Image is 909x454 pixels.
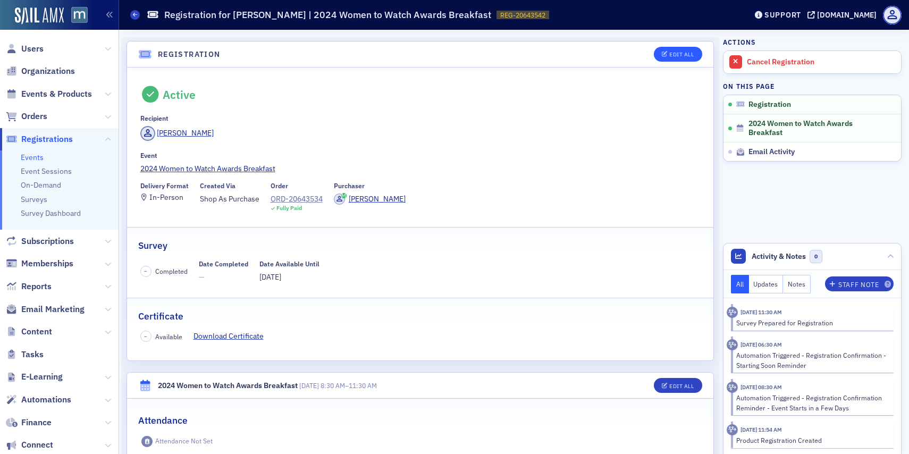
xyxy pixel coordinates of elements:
span: – [144,333,147,340]
h1: Registration for [PERSON_NAME] | 2024 Women to Watch Awards Breakfast [164,9,491,21]
span: 2024 Women to Watch Awards Breakfast [748,119,887,138]
div: Product Registration Created [736,435,887,445]
img: SailAMX [15,7,64,24]
span: Activity & Notes [752,251,806,262]
a: Reports [6,281,52,292]
div: [PERSON_NAME] [157,128,214,139]
div: Attendance Not Set [155,437,213,445]
a: E-Learning [6,371,63,383]
span: Registration [748,100,791,110]
button: Notes [783,275,811,293]
div: Active [163,88,196,102]
span: Email Activity [748,147,795,157]
div: In-Person [149,195,183,200]
h2: Survey [138,239,167,253]
time: 9/9/2024 11:54 AM [740,426,782,433]
span: Available [155,332,182,341]
div: Delivery Format [140,182,189,190]
a: Event Sessions [21,166,72,176]
button: Staff Note [825,276,894,291]
button: Updates [749,275,784,293]
div: Event [140,152,157,159]
span: Connect [21,439,53,451]
div: Edit All [669,383,694,389]
div: Automation Triggered - Registration Confirmation - Starting Soon Reminder [736,350,887,370]
span: Orders [21,111,47,122]
a: Organizations [6,65,75,77]
div: Date Completed [199,260,248,268]
span: Shop As Purchase [200,194,259,205]
a: Orders [6,111,47,122]
span: Memberships [21,258,73,270]
div: Activity [727,382,738,393]
div: Order [271,182,288,190]
div: Created Via [200,182,235,190]
div: Activity [727,307,738,318]
a: Users [6,43,44,55]
span: 0 [810,250,823,263]
span: Tasks [21,349,44,360]
div: 2024 Women to Watch Awards Breakfast [158,380,298,391]
div: Recipient [140,114,169,122]
a: Registrations [6,133,73,145]
button: Edit All [654,47,702,62]
button: [DOMAIN_NAME] [807,11,880,19]
a: Connect [6,439,53,451]
a: Survey Dashboard [21,208,81,218]
div: Fully Paid [276,205,302,212]
time: 9/26/2024 11:30 AM [740,308,782,316]
span: Completed [155,266,188,276]
a: Events [21,153,44,162]
span: E-Learning [21,371,63,383]
span: — [199,272,248,283]
time: 8:30 AM [321,381,345,390]
div: Automation Triggered - Registration Confirmation Reminder - Event Starts in a Few Days [736,393,887,413]
h4: Actions [723,37,756,47]
a: Surveys [21,195,47,204]
div: Cancel Registration [747,57,896,67]
a: Subscriptions [6,236,74,247]
h4: Registration [158,49,221,60]
div: [DOMAIN_NAME] [817,10,877,20]
img: SailAMX [71,7,88,23]
span: Automations [21,394,71,406]
span: Email Marketing [21,304,85,315]
div: Activity [727,424,738,435]
span: – [299,381,377,390]
a: Automations [6,394,71,406]
h2: Certificate [138,309,183,323]
span: Organizations [21,65,75,77]
a: View Homepage [64,7,88,25]
span: Events & Products [21,88,92,100]
a: 2024 Women to Watch Awards Breakfast [140,163,701,174]
a: On-Demand [21,180,61,190]
a: Memberships [6,258,73,270]
div: Support [764,10,801,20]
a: Finance [6,417,52,428]
span: Finance [21,417,52,428]
span: Content [21,326,52,338]
span: Profile [883,6,902,24]
span: Reports [21,281,52,292]
span: [DATE] [299,381,319,390]
span: Registrations [21,133,73,145]
span: [DATE] [259,272,281,282]
div: [PERSON_NAME] [349,194,406,205]
div: Purchaser [334,182,365,190]
a: ORD-20643534 [271,194,323,205]
a: [PERSON_NAME] [140,126,214,141]
time: 9/24/2024 08:30 AM [740,383,782,391]
a: Events & Products [6,88,92,100]
div: Edit All [669,52,694,57]
button: Edit All [654,378,702,393]
h2: Attendance [138,414,188,427]
h4: On this page [723,81,902,91]
a: Tasks [6,349,44,360]
a: Email Marketing [6,304,85,315]
time: 11:30 AM [349,381,377,390]
a: Content [6,326,52,338]
span: REG-20643542 [500,11,545,20]
button: All [731,275,749,293]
